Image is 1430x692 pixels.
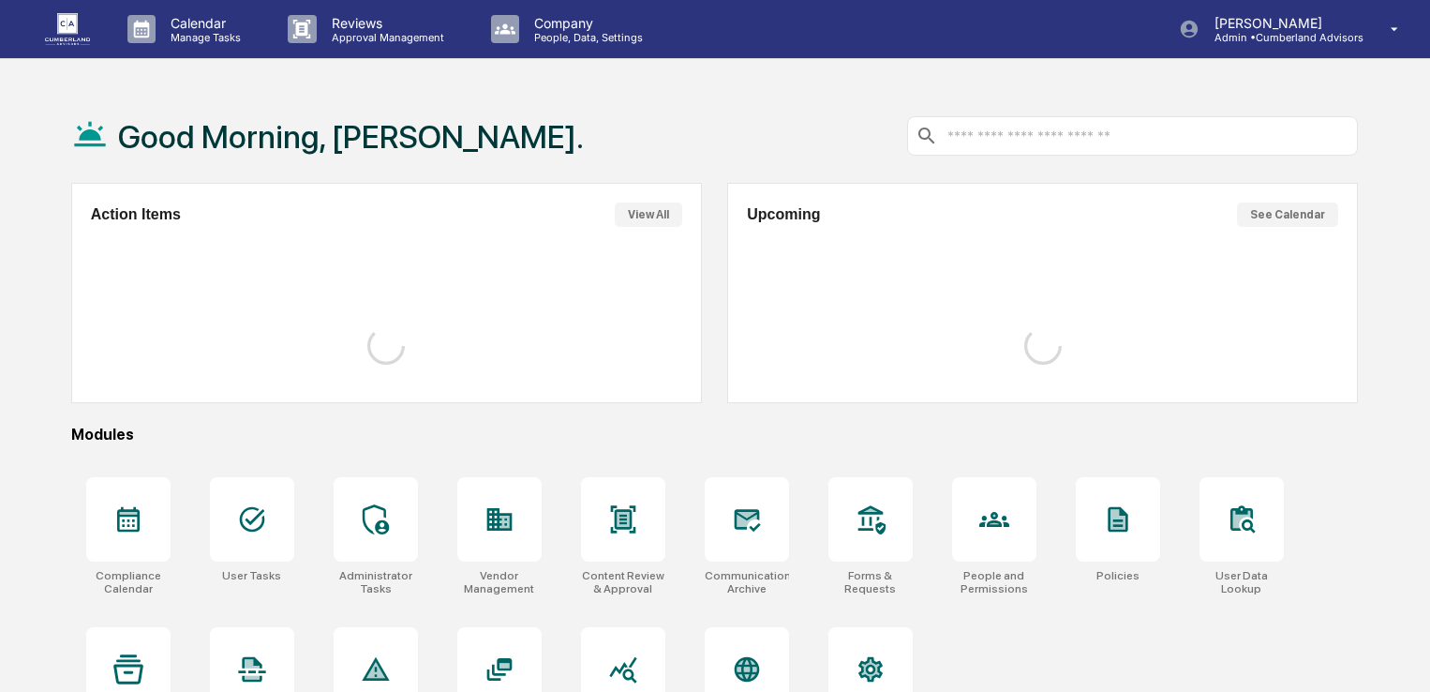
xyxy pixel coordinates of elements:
[1199,15,1363,31] p: [PERSON_NAME]
[222,569,281,582] div: User Tasks
[952,569,1036,595] div: People and Permissions
[118,118,584,156] h1: Good Morning, [PERSON_NAME].
[1199,31,1363,44] p: Admin • Cumberland Advisors
[156,31,250,44] p: Manage Tasks
[1096,569,1140,582] div: Policies
[705,569,789,595] div: Communications Archive
[615,203,682,227] button: View All
[317,15,454,31] p: Reviews
[334,569,418,595] div: Administrator Tasks
[71,426,1358,444] div: Modules
[519,15,652,31] p: Company
[156,15,250,31] p: Calendar
[581,569,665,595] div: Content Review & Approval
[828,569,913,595] div: Forms & Requests
[457,569,542,595] div: Vendor Management
[1237,203,1338,227] button: See Calendar
[1199,569,1284,595] div: User Data Lookup
[317,31,454,44] p: Approval Management
[747,206,820,223] h2: Upcoming
[86,569,171,595] div: Compliance Calendar
[519,31,652,44] p: People, Data, Settings
[45,13,90,44] img: logo
[91,206,181,223] h2: Action Items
